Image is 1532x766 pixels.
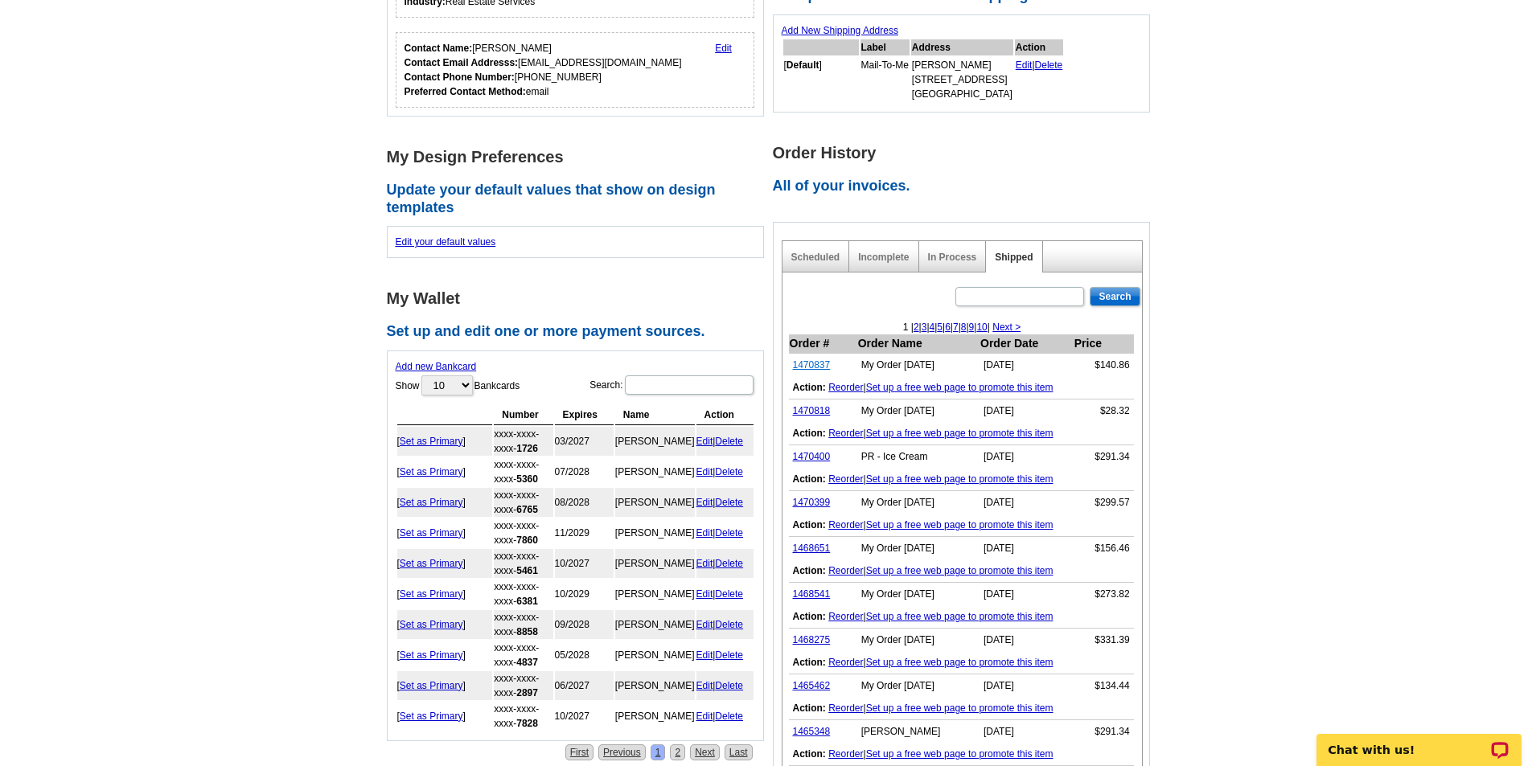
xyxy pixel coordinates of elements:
[397,610,493,639] td: [ ]
[494,405,552,425] th: Number
[696,527,713,539] a: Edit
[789,376,1134,399] td: |
[980,720,1074,743] td: [DATE]
[1015,39,1064,55] th: Action
[615,580,695,608] td: [PERSON_NAME]
[516,657,538,668] strong: 4837
[615,671,695,700] td: [PERSON_NAME]
[715,649,743,661] a: Delete
[1015,57,1064,102] td: |
[793,359,831,371] a: 1470837
[789,422,1134,445] td: |
[565,744,593,760] a: First
[696,457,754,486] td: |
[793,634,831,645] a: 1468275
[860,39,910,55] th: Label
[789,697,1134,720] td: |
[858,252,909,263] a: Incomplete
[405,43,473,54] strong: Contact Name:
[793,519,826,530] b: Action:
[516,473,538,485] strong: 5360
[793,703,826,714] b: Action:
[397,641,493,670] td: [ ]
[397,671,493,700] td: [ ]
[1035,59,1063,71] a: Delete
[793,680,831,691] a: 1465462
[793,657,826,668] b: Action:
[953,322,959,333] a: 7
[866,382,1054,393] a: Set up a free web page to promote this item
[911,57,1013,102] td: [PERSON_NAME] [STREET_ADDRESS] [GEOGRAPHIC_DATA]
[1074,674,1134,698] td: $134.44
[405,86,526,97] strong: Preferred Contact Method:
[1074,399,1134,423] td: $28.32
[696,711,713,722] a: Edit
[715,711,743,722] a: Delete
[866,565,1054,576] a: Set up a free web page to promote this item
[494,702,552,731] td: xxxx-xxxx-xxxx-
[387,290,773,307] h1: My Wallet
[1306,715,1532,766] iframe: LiveChat chat widget
[789,743,1134,766] td: |
[405,41,682,99] div: [PERSON_NAME] [EMAIL_ADDRESS][DOMAIN_NAME] [PHONE_NUMBER] email
[980,491,1074,514] td: [DATE]
[980,445,1074,469] td: [DATE]
[980,399,1074,423] td: [DATE]
[857,720,980,743] td: [PERSON_NAME]
[1016,59,1033,71] a: Edit
[387,149,773,166] h1: My Design Preferences
[615,641,695,670] td: [PERSON_NAME]
[696,549,754,578] td: |
[828,748,863,760] a: Reorder
[857,354,980,377] td: My Order [DATE]
[400,527,463,539] a: Set as Primary
[789,651,1134,674] td: |
[555,671,614,700] td: 06/2027
[866,703,1054,714] a: Set up a free web page to promote this item
[866,611,1054,622] a: Set up a free web page to promote this item
[400,466,463,477] a: Set as Primary
[615,488,695,517] td: [PERSON_NAME]
[793,748,826,760] b: Action:
[555,610,614,639] td: 09/2028
[793,428,826,439] b: Action:
[397,549,493,578] td: [ ]
[857,674,980,698] td: My Order [DATE]
[625,375,754,395] input: Search:
[696,702,754,731] td: |
[789,559,1134,583] td: |
[400,711,463,722] a: Set as Primary
[400,649,463,661] a: Set as Primary
[615,518,695,547] td: [PERSON_NAME]
[715,436,743,447] a: Delete
[396,32,755,108] div: Who should we contact regarding order issues?
[789,468,1134,491] td: |
[793,405,831,416] a: 1470818
[980,583,1074,606] td: [DATE]
[1074,491,1134,514] td: $299.57
[670,744,685,760] a: 2
[937,322,943,333] a: 5
[980,674,1074,698] td: [DATE]
[396,374,520,397] label: Show Bankcards
[696,436,713,447] a: Edit
[387,182,773,216] h2: Update your default values that show on design templates
[866,473,1054,485] a: Set up a free web page to promote this item
[555,580,614,608] td: 10/2029
[397,488,493,517] td: [ ]
[421,375,473,395] select: ShowBankcards
[555,702,614,731] td: 10/2027
[397,580,493,608] td: [ ]
[793,451,831,462] a: 1470400
[400,619,463,630] a: Set as Primary
[405,57,519,68] strong: Contact Email Addresss:
[400,497,463,508] a: Set as Primary
[615,405,695,425] th: Name
[615,457,695,486] td: [PERSON_NAME]
[494,518,552,547] td: xxxx-xxxx-xxxx-
[696,680,713,691] a: Edit
[696,610,754,639] td: |
[589,374,754,396] label: Search:
[866,519,1054,530] a: Set up a free web page to promote this item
